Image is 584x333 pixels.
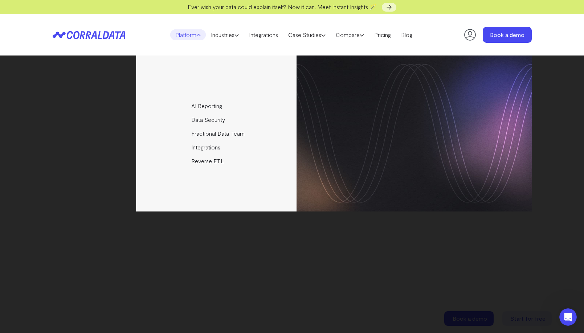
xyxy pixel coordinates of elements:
a: Book a demo [483,27,532,43]
a: Industries [206,29,244,40]
a: Reverse ETL [136,154,298,168]
a: Platform [170,29,206,40]
a: Compare [331,29,369,40]
a: Fractional Data Team [136,127,298,140]
a: Pricing [369,29,396,40]
span: Ever wish your data could explain itself? Now it can. Meet Instant Insights 🪄 [188,3,377,10]
a: AI Reporting [136,99,298,113]
a: Blog [396,29,417,40]
iframe: Intercom live chat [559,308,577,326]
a: Integrations [244,29,283,40]
a: Integrations [136,140,298,154]
a: Data Security [136,113,298,127]
a: Case Studies [283,29,331,40]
